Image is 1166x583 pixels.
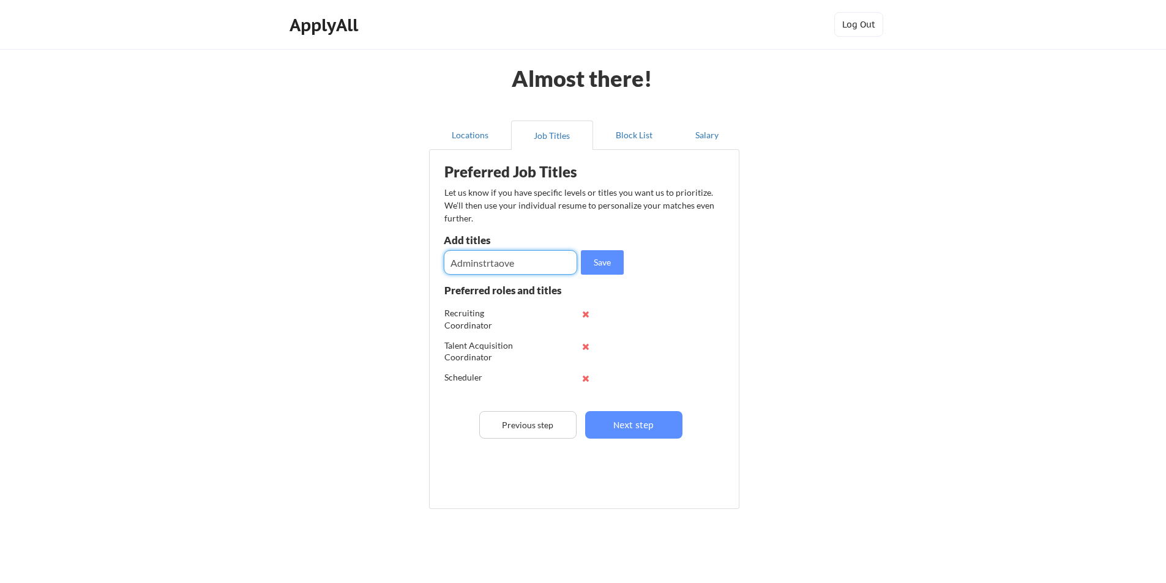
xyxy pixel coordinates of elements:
[444,250,577,275] input: E.g. Senior Product Manager
[429,121,511,150] button: Locations
[581,250,624,275] button: Save
[444,235,574,245] div: Add titles
[834,12,883,37] button: Log Out
[585,411,682,439] button: Next step
[444,371,525,384] div: Scheduler
[290,15,362,35] div: ApplyAll
[444,307,525,331] div: Recruiting Coordinator
[497,67,668,89] div: Almost there!
[444,186,716,225] div: Let us know if you have specific levels or titles you want us to prioritize. We’ll then use your ...
[444,165,599,179] div: Preferred Job Titles
[479,411,577,439] button: Previous step
[675,121,739,150] button: Salary
[444,340,525,363] div: Talent Acquisition Coordinator
[593,121,675,150] button: Block List
[511,121,593,150] button: Job Titles
[444,285,577,295] div: Preferred roles and titles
